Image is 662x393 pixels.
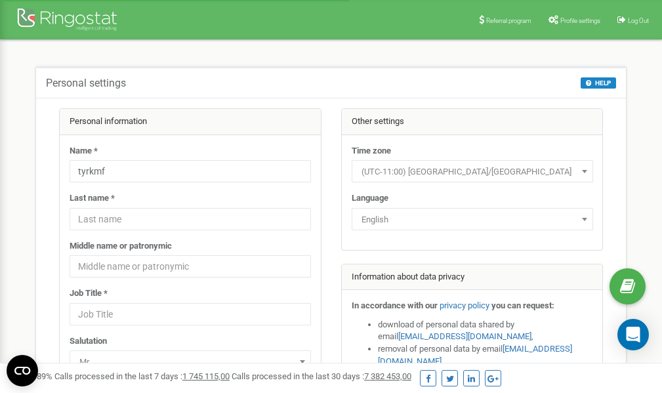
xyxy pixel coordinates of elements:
[70,192,115,205] label: Last name *
[356,163,589,181] span: (UTC-11:00) Pacific/Midway
[352,145,391,157] label: Time zone
[70,287,108,300] label: Job Title *
[70,145,98,157] label: Name *
[60,109,321,135] div: Personal information
[342,264,603,291] div: Information about data privacy
[70,350,311,373] span: Mr.
[486,17,531,24] span: Referral program
[352,160,593,182] span: (UTC-11:00) Pacific/Midway
[70,240,172,253] label: Middle name or patronymic
[378,319,593,343] li: download of personal data shared by email ,
[440,300,489,310] a: privacy policy
[54,371,230,381] span: Calls processed in the last 7 days :
[7,355,38,386] button: Open CMP widget
[352,192,388,205] label: Language
[70,335,107,348] label: Salutation
[46,77,126,89] h5: Personal settings
[70,303,311,325] input: Job Title
[352,300,438,310] strong: In accordance with our
[70,255,311,278] input: Middle name or patronymic
[364,371,411,381] u: 7 382 453,00
[617,319,649,350] div: Open Intercom Messenger
[398,331,531,341] a: [EMAIL_ADDRESS][DOMAIN_NAME]
[628,17,649,24] span: Log Out
[70,160,311,182] input: Name
[232,371,411,381] span: Calls processed in the last 30 days :
[182,371,230,381] u: 1 745 115,00
[560,17,600,24] span: Profile settings
[352,208,593,230] span: English
[491,300,554,310] strong: you can request:
[342,109,603,135] div: Other settings
[378,343,593,367] li: removal of personal data by email ,
[70,208,311,230] input: Last name
[74,353,306,371] span: Mr.
[356,211,589,229] span: English
[581,77,616,89] button: HELP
